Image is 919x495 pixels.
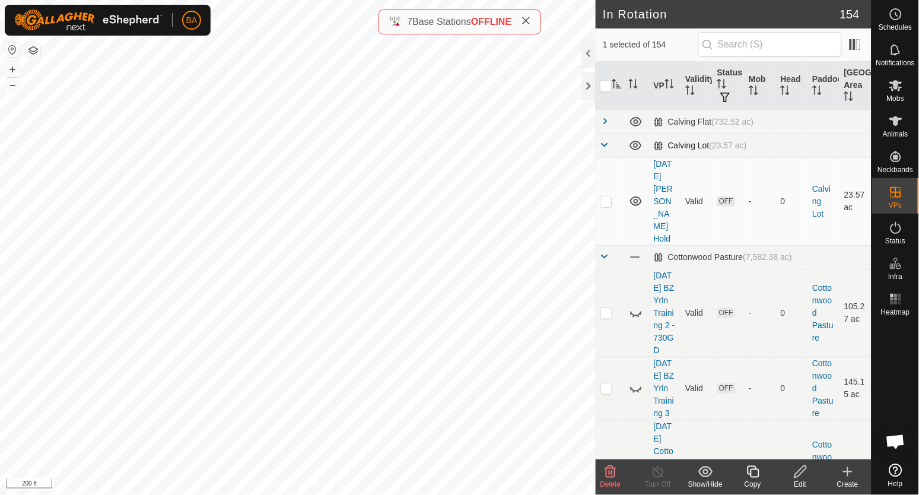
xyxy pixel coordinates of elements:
span: 7 [407,17,412,27]
td: 0 [776,157,808,245]
span: BA [186,14,198,27]
button: Map Layers [26,43,40,58]
p-sorticon: Activate to sort [717,81,727,90]
span: OFF [717,383,735,394]
span: Base Stations [412,17,471,27]
th: Validity [681,62,713,110]
div: Edit [777,479,824,490]
span: Heatmap [881,309,910,316]
span: Animals [883,131,908,138]
span: OFF [717,196,735,207]
th: [GEOGRAPHIC_DATA] Area [839,62,872,110]
td: Valid [681,157,713,245]
td: Valid [681,269,713,357]
a: Contact Us [310,480,345,490]
th: VP [649,62,681,110]
span: Neckbands [877,166,913,173]
span: OFF [717,308,735,318]
p-sorticon: Activate to sort [612,81,622,90]
div: Create [824,479,872,490]
span: Delete [600,480,621,488]
input: Search (S) [698,32,842,57]
span: 1 selected of 154 [603,39,698,51]
span: OFFLINE [471,17,511,27]
button: + [5,62,20,77]
span: 154 [840,5,860,23]
a: Help [872,459,919,492]
span: (732.52 ac) [712,117,754,126]
p-sorticon: Activate to sort [629,81,638,90]
p-sorticon: Activate to sort [813,87,822,97]
td: 145.15 ac [839,357,872,420]
div: - [749,307,772,319]
div: Copy [729,479,777,490]
div: Open chat [878,424,914,459]
a: Cottonwood Pasture [813,283,834,342]
p-sorticon: Activate to sort [749,87,759,97]
p-sorticon: Activate to sort [781,87,790,97]
th: Mob [745,62,777,110]
a: [DATE] BZ Yrln Training 3 [654,358,675,418]
button: – [5,78,20,92]
p-sorticon: Activate to sort [686,87,695,97]
div: Calving Flat [654,117,754,127]
span: Infra [888,273,902,280]
span: Notifications [876,59,915,66]
span: VPs [889,202,902,209]
div: Turn Off [634,479,682,490]
th: Status [713,62,745,110]
button: Reset Map [5,43,20,57]
p-sorticon: Activate to sort [844,93,854,103]
div: Cottonwood Pasture [654,252,792,262]
div: - [749,382,772,395]
span: Schedules [879,24,912,31]
a: [DATE] [PERSON_NAME] Hold [654,159,673,243]
h2: In Rotation [603,7,839,21]
td: 23.57 ac [839,157,872,245]
img: Gallagher Logo [14,9,163,31]
span: (7,582.38 ac) [743,252,793,262]
p-sorticon: Activate to sort [665,81,675,90]
span: Status [885,237,905,245]
div: Show/Hide [682,479,729,490]
a: Privacy Policy [251,480,295,490]
td: Valid [681,357,713,420]
a: Calving Lot [813,184,831,218]
a: [DATE] BZ Yrln Training 2 - 730GD [654,271,675,355]
span: Help [888,480,903,487]
a: Cottonwood Pasture [813,358,834,418]
span: Mobs [887,95,904,102]
div: Calving Lot [654,141,747,151]
th: Paddock [808,62,840,110]
span: (23.57 ac) [710,141,747,150]
td: 105.27 ac [839,269,872,357]
td: 0 [776,269,808,357]
td: 0 [776,357,808,420]
th: Head [776,62,808,110]
div: - [749,195,772,208]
